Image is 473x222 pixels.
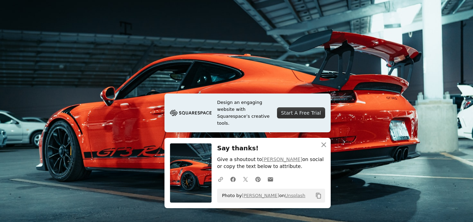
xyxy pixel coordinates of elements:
[217,156,325,170] p: Give a shoutout to on social or copy the text below to attribute.
[164,94,331,132] a: Design an engaging website with Squarespace’s creative tools.Start A Free Trial
[218,190,305,201] span: Photo by on
[217,99,271,127] span: Design an engaging website with Squarespace’s creative tools.
[252,172,264,186] a: Share on Pinterest
[217,143,325,153] h3: Say thanks!
[239,172,252,186] a: Share on Twitter
[227,172,239,186] a: Share on Facebook
[242,193,279,198] a: [PERSON_NAME]
[262,157,302,162] a: [PERSON_NAME]
[264,172,277,186] a: Share over email
[285,193,305,198] a: Unsplash
[170,108,212,118] img: file-1705255347840-230a6ab5bca9image
[277,107,325,118] div: Start A Free Trial
[313,190,324,202] button: Copy to clipboard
